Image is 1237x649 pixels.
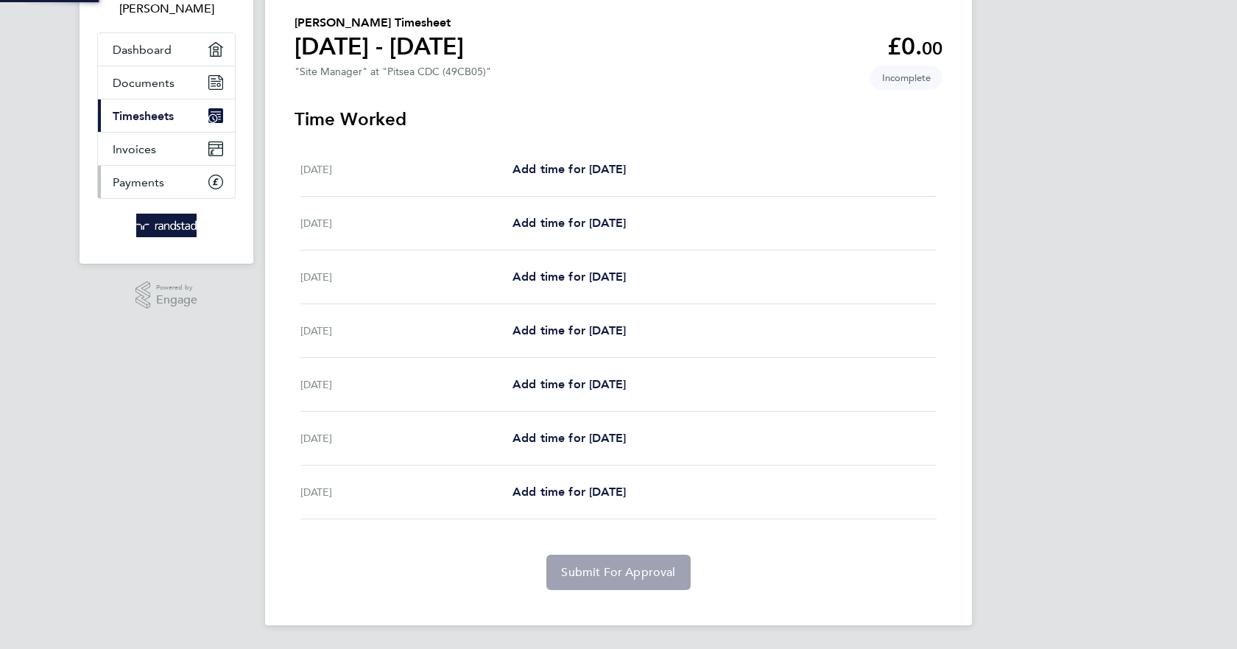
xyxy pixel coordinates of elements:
span: Powered by [156,281,197,294]
div: [DATE] [300,268,512,286]
span: Add time for [DATE] [512,485,626,499]
div: [DATE] [300,429,512,447]
div: [DATE] [300,376,512,393]
span: Timesheets [113,109,174,123]
a: Payments [98,166,235,198]
a: Add time for [DATE] [512,268,626,286]
a: Invoices [98,133,235,165]
h1: [DATE] - [DATE] [295,32,464,61]
a: Go to home page [97,214,236,237]
span: Invoices [113,142,156,156]
span: Add time for [DATE] [512,216,626,230]
a: Add time for [DATE] [512,483,626,501]
a: Powered byEngage [135,281,198,309]
a: Timesheets [98,99,235,132]
h2: [PERSON_NAME] Timesheet [295,14,464,32]
img: randstad-logo-retina.png [136,214,197,237]
a: Dashboard [98,33,235,66]
a: Add time for [DATE] [512,429,626,447]
span: Dashboard [113,43,172,57]
span: Add time for [DATE] [512,162,626,176]
app-decimal: £0. [887,32,942,60]
span: Payments [113,175,164,189]
div: [DATE] [300,161,512,178]
span: 00 [922,38,942,59]
a: Add time for [DATE] [512,214,626,232]
a: Add time for [DATE] [512,161,626,178]
div: [DATE] [300,483,512,501]
div: [DATE] [300,214,512,232]
div: "Site Manager" at "Pitsea CDC (49CB05)" [295,66,491,78]
span: Documents [113,76,175,90]
span: Add time for [DATE] [512,323,626,337]
span: Add time for [DATE] [512,270,626,284]
div: [DATE] [300,322,512,340]
span: Engage [156,294,197,306]
span: Add time for [DATE] [512,431,626,445]
span: Add time for [DATE] [512,377,626,391]
a: Documents [98,66,235,99]
a: Add time for [DATE] [512,322,626,340]
h3: Time Worked [295,108,942,131]
span: This timesheet is Incomplete. [870,66,942,90]
a: Add time for [DATE] [512,376,626,393]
